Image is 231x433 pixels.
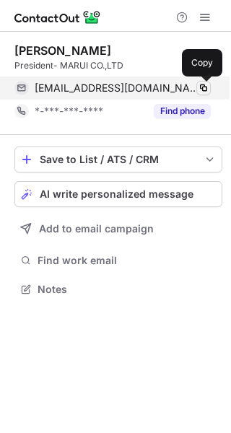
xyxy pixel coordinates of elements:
span: [EMAIL_ADDRESS][DOMAIN_NAME] [35,82,200,95]
button: save-profile-one-click [14,146,222,172]
button: AI write personalized message [14,181,222,207]
span: Add to email campaign [39,223,154,235]
button: Find work email [14,250,222,271]
button: Reveal Button [154,104,211,118]
span: Find work email [38,254,217,267]
span: Notes [38,283,217,296]
div: Save to List / ATS / CRM [40,154,197,165]
img: ContactOut v5.3.10 [14,9,101,26]
div: President- MARUI CO.,LTD [14,59,222,72]
div: [PERSON_NAME] [14,43,111,58]
button: Notes [14,279,222,299]
button: Add to email campaign [14,216,222,242]
span: AI write personalized message [40,188,193,200]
